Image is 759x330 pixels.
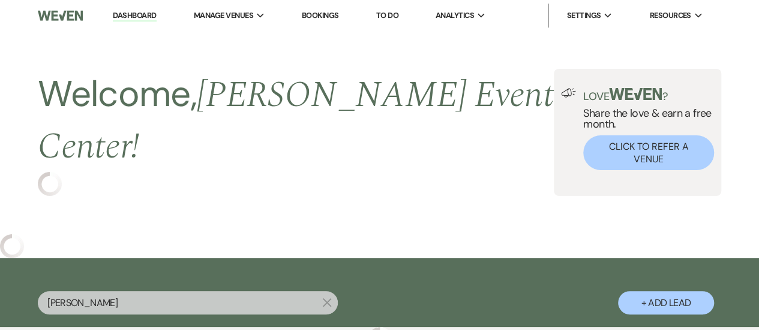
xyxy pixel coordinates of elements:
[649,10,691,22] span: Resources
[561,88,576,98] img: loud-speaker-illustration.svg
[38,68,553,174] span: [PERSON_NAME] Event Center !
[576,88,714,170] div: Share the love & earn a free month.
[38,172,62,196] img: loading spinner
[618,291,714,314] button: + Add Lead
[376,10,398,20] a: To Do
[436,10,474,22] span: Analytics
[583,135,714,170] button: Click to Refer a Venue
[302,10,339,20] a: Bookings
[566,10,601,22] span: Settings
[194,10,253,22] span: Manage Venues
[38,69,554,172] h2: Welcome,
[38,3,82,28] img: Weven Logo
[583,88,714,102] p: Love ?
[609,88,662,100] img: weven-logo-green.svg
[38,291,338,314] input: Search by name, event date, email address or phone number
[113,10,156,22] a: Dashboard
